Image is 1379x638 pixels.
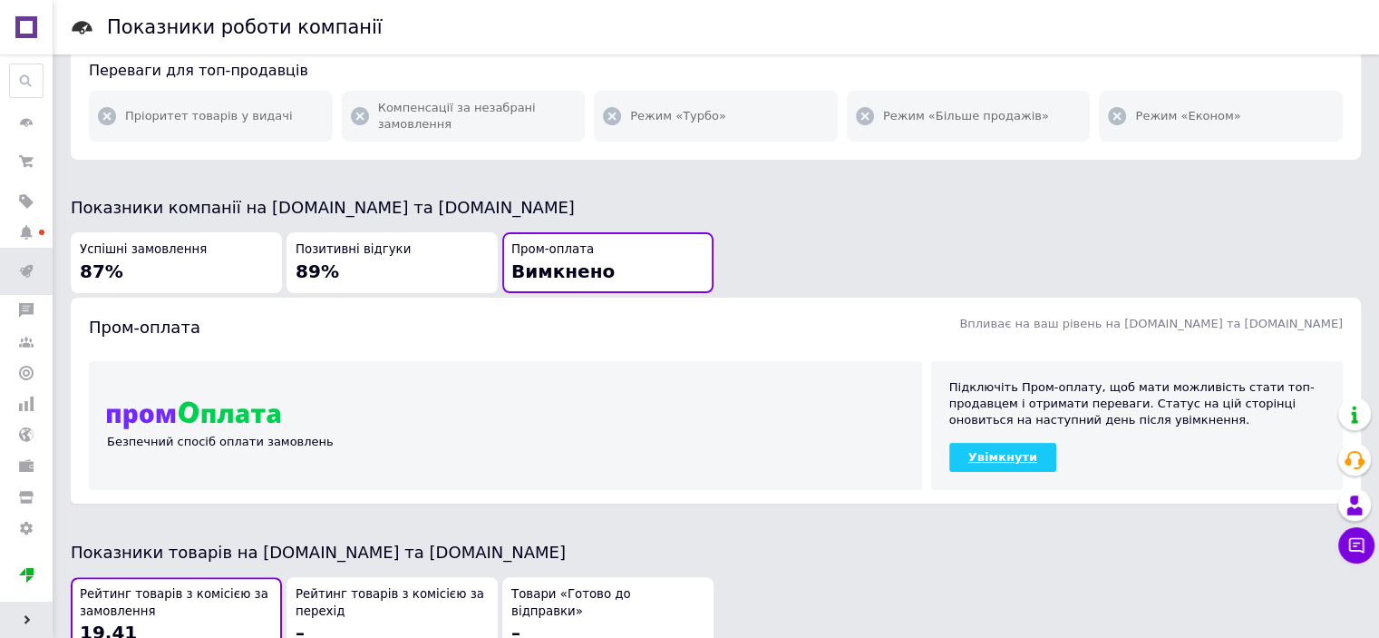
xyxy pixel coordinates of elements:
span: 87% [80,260,123,282]
div: Підключіть Пром-оплату, щоб мати можливість стати топ-продавцем і отримати переваги. Статус на ці... [949,379,1325,429]
span: Позитивні відгуки [296,241,411,259]
span: Режим «Економ» [1135,108,1240,124]
span: Показники товарів на [DOMAIN_NAME] та [DOMAIN_NAME] [71,543,566,562]
button: Пром-оплатаВимкнено [502,232,714,293]
span: Рейтинг товарів з комісією за замовлення [80,586,273,620]
span: Впливає на ваш рівень на [DOMAIN_NAME] та [DOMAIN_NAME] [959,317,1343,330]
button: Успішні замовлення87% [71,232,282,293]
span: Пром-оплата [89,318,200,337]
button: Позитивні відгуки89% [286,232,498,293]
a: Увімкнути [949,443,1056,472]
span: Режим «Більше продажів» [883,108,1049,124]
span: Товари «Готово до відправки» [511,586,704,620]
span: Режим «Турбо» [630,108,726,124]
span: Успішні замовлення [80,241,207,259]
span: Переваги для топ-продавців [89,62,308,79]
span: 89% [296,260,339,282]
span: Пром-оплата [511,241,594,259]
span: Безпечний спосіб оплати замовлень [107,435,334,448]
span: Компенсації за незабрані замовлення [378,100,577,133]
h1: Показники роботи компанії [107,16,383,38]
span: Рейтинг товарів з комісією за перехід [296,586,489,620]
button: Чат з покупцем [1338,527,1374,564]
span: Показники компанії на [DOMAIN_NAME] та [DOMAIN_NAME] [71,198,575,217]
span: Вимкнено [511,260,615,282]
span: Пріоритет товарів у видачі [125,108,293,124]
img: prom-payment [107,401,280,429]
